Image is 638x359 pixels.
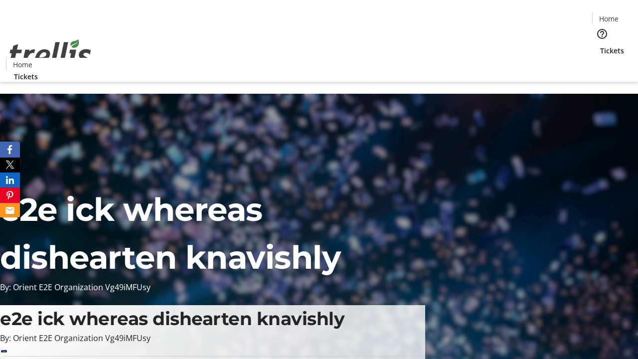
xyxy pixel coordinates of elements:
span: Tickets [600,45,624,56]
a: Tickets [6,71,46,82]
span: Tickets [14,71,38,82]
span: Home [599,13,619,24]
a: Home [593,13,625,24]
button: Cart [592,56,612,76]
img: Orient E2E Organization Vg49iMFUsy's Logo [6,28,95,78]
button: Help [592,24,612,44]
span: Home [13,59,32,70]
a: Tickets [592,45,632,56]
a: Home [6,59,38,70]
